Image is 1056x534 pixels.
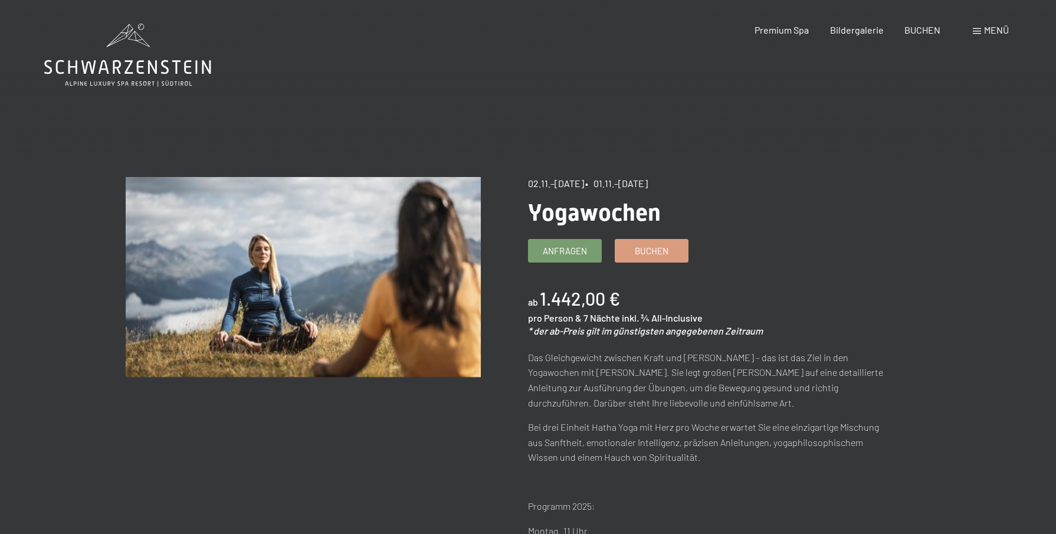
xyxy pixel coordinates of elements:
span: pro Person & [528,312,582,323]
em: * der ab-Preis gilt im günstigsten angegebenen Zeitraum [528,325,763,336]
span: 02.11.–[DATE] [528,178,584,189]
span: Menü [984,24,1009,35]
a: BUCHEN [904,24,940,35]
span: • 01.11.–[DATE] [585,178,648,189]
a: Bildergalerie [830,24,884,35]
span: ab [528,296,538,307]
span: Anfragen [543,245,587,257]
img: Yogawochen [126,177,481,377]
a: Anfragen [529,240,601,262]
a: Buchen [615,240,688,262]
span: Buchen [635,245,668,257]
a: Premium Spa [755,24,809,35]
b: 1.442,00 € [540,288,620,309]
p: Bei drei Einheit Hatha Yoga mit Herz pro Woche erwartet Sie eine einzigartige Mischung aus Sanfth... [528,420,884,465]
p: Das Gleichgewicht zwischen Kraft und [PERSON_NAME] – das ist das Ziel in den Yogawochen mit [PERS... [528,350,884,410]
span: inkl. ¾ All-Inclusive [622,312,703,323]
span: Yogawochen [528,199,661,227]
span: 7 Nächte [583,312,620,323]
p: Programm 2025: [528,499,884,514]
